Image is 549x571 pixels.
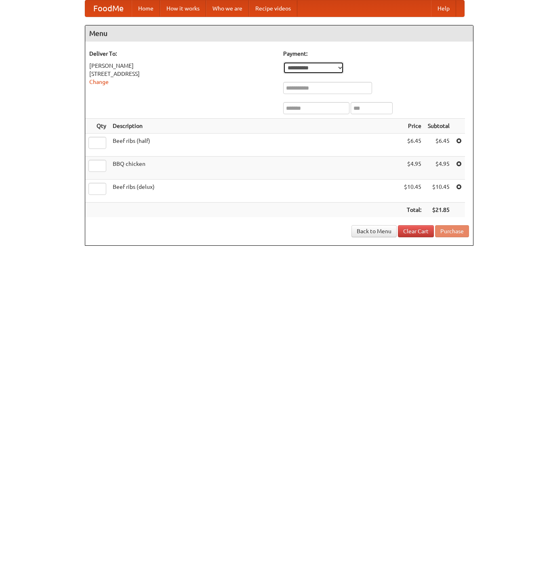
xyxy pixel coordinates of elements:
a: Change [89,79,109,85]
th: Description [109,119,401,134]
a: Home [132,0,160,17]
div: [STREET_ADDRESS] [89,70,275,78]
td: $6.45 [401,134,425,157]
a: FoodMe [85,0,132,17]
th: Subtotal [425,119,453,134]
a: Recipe videos [249,0,297,17]
a: Help [431,0,456,17]
h5: Payment: [283,50,469,58]
a: Back to Menu [351,225,397,237]
td: BBQ chicken [109,157,401,180]
td: $10.45 [425,180,453,203]
td: $4.95 [401,157,425,180]
a: How it works [160,0,206,17]
div: [PERSON_NAME] [89,62,275,70]
th: Qty [85,119,109,134]
td: $10.45 [401,180,425,203]
th: $21.85 [425,203,453,218]
td: Beef ribs (half) [109,134,401,157]
a: Who we are [206,0,249,17]
td: $6.45 [425,134,453,157]
button: Purchase [435,225,469,237]
th: Total: [401,203,425,218]
td: $4.95 [425,157,453,180]
th: Price [401,119,425,134]
a: Clear Cart [398,225,434,237]
h5: Deliver To: [89,50,275,58]
h4: Menu [85,25,473,42]
td: Beef ribs (delux) [109,180,401,203]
